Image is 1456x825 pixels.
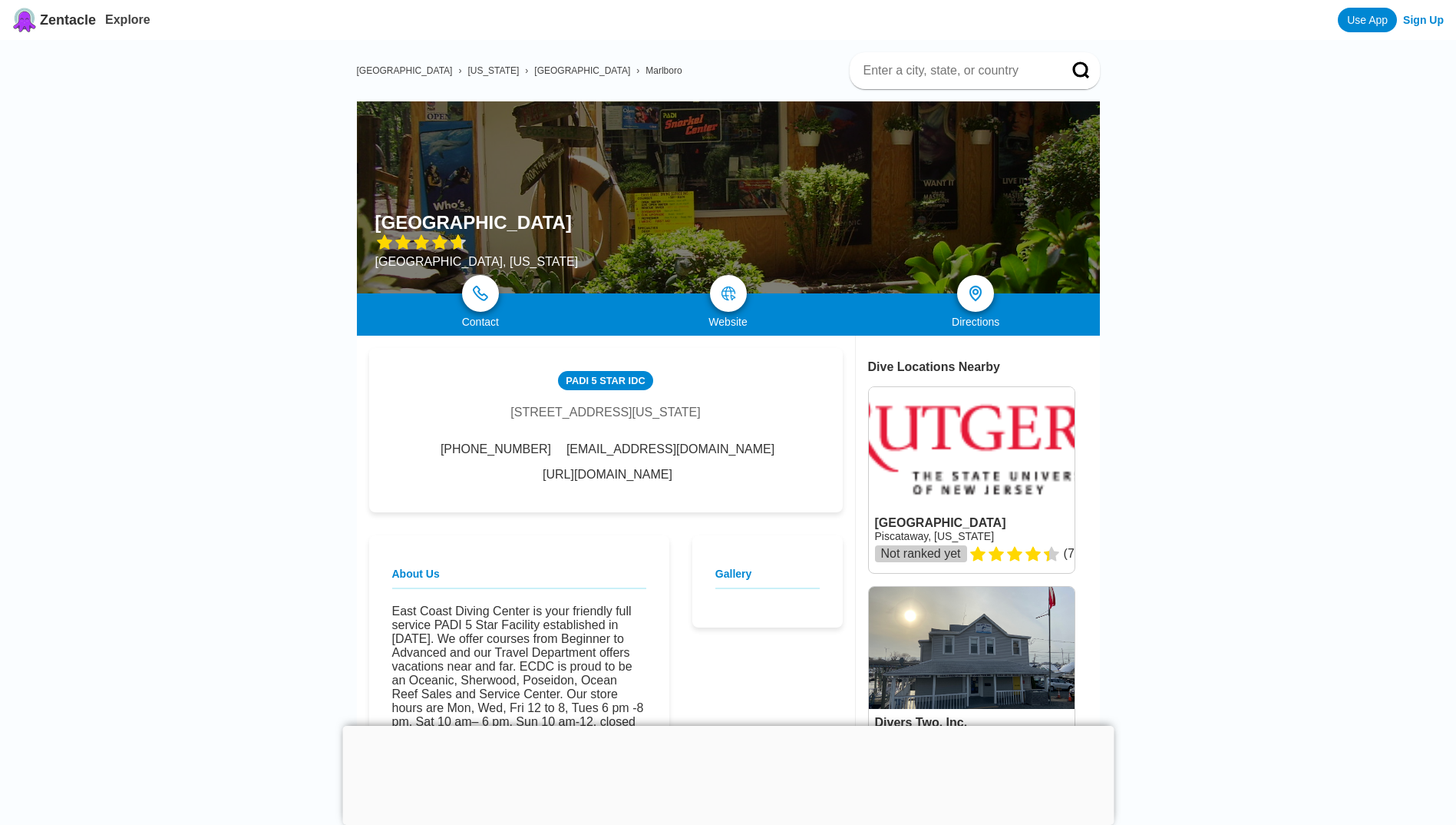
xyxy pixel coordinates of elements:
a: directions [957,275,994,312]
img: map [721,286,736,301]
span: › [525,65,528,76]
div: Dive Locations Nearby [868,360,1100,374]
a: [GEOGRAPHIC_DATA] [357,65,453,76]
div: PADI 5 Star IDC [558,371,652,390]
img: Zentacle logo [12,8,37,32]
iframe: Advertisement [342,726,1114,821]
h2: About Us [392,568,646,589]
div: [STREET_ADDRESS][US_STATE] [510,406,700,419]
h1: [GEOGRAPHIC_DATA] [375,212,572,234]
div: Contact [357,316,605,328]
div: [GEOGRAPHIC_DATA], [US_STATE] [375,255,579,269]
span: [EMAIL_ADDRESS][DOMAIN_NAME] [566,442,774,456]
span: › [458,65,461,76]
span: › [636,65,639,76]
a: map [710,275,747,312]
img: phone [473,286,488,301]
span: [PHONE_NUMBER] [441,442,551,456]
span: Zentacle [40,12,96,28]
a: Piscataway, [US_STATE] [875,530,995,542]
a: Use App [1338,8,1397,32]
h2: Gallery [715,568,820,589]
a: [US_STATE] [467,65,519,76]
a: [URL][DOMAIN_NAME] [543,468,672,482]
a: Marlboro [645,65,682,76]
div: Directions [852,316,1100,328]
p: East Coast Diving Center is your friendly full service PADI 5 Star Facility established in [DATE]... [392,605,646,743]
a: Explore [105,13,150,26]
a: [GEOGRAPHIC_DATA] [534,65,630,76]
img: directions [966,284,985,303]
a: Sign Up [1403,14,1444,26]
a: Zentacle logoZentacle [12,8,96,32]
div: Website [604,316,852,328]
input: Enter a city, state, or country [862,63,1051,78]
